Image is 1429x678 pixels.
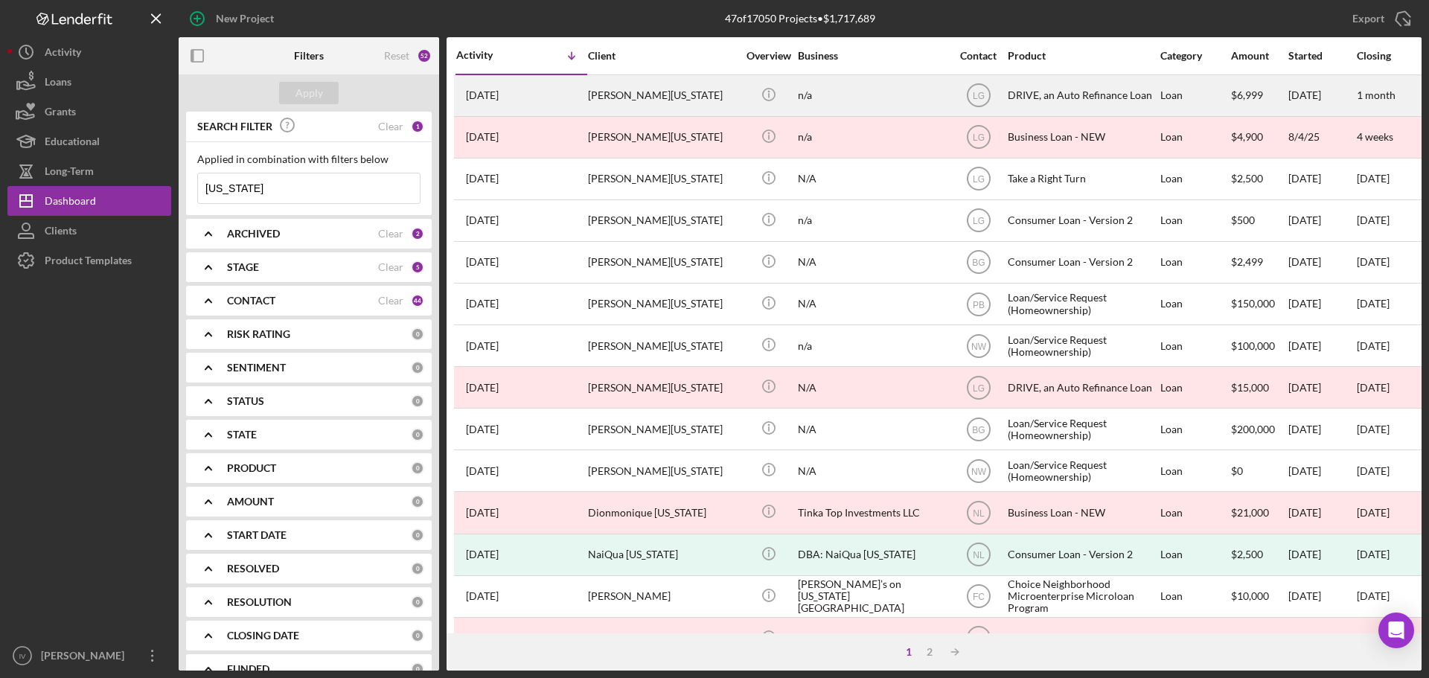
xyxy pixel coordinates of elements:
div: 8/4/25 [1288,118,1355,157]
div: $100,000 [1231,326,1287,365]
div: Clear [378,121,403,132]
time: [DATE] [1357,464,1390,477]
b: RESOLVED [227,563,279,575]
div: DRIVE, an Auto Refinance Loan [1008,76,1157,115]
div: Amount [1231,50,1287,62]
div: 47 of 17050 Projects • $1,717,689 [725,13,875,25]
div: [PERSON_NAME] [588,577,737,616]
time: [DATE] [1357,297,1390,310]
div: 0 [411,327,424,341]
div: Educational [45,127,100,160]
div: [PERSON_NAME] [37,641,134,674]
div: Take a Right Turn [1008,159,1157,199]
div: Loan [1160,409,1230,449]
text: TB [973,633,984,644]
div: Loan [1160,76,1230,115]
div: [DATE] [1288,284,1355,324]
div: 2 [411,227,424,240]
div: Loan [1160,159,1230,199]
div: Activity [45,37,81,71]
div: Export [1352,4,1384,33]
div: [DATE] [1288,535,1355,575]
text: NL [973,550,985,560]
div: $4,900 [1231,118,1287,157]
div: 2 [919,646,940,658]
text: BG [972,258,985,268]
div: Started [1288,50,1355,62]
b: SEARCH FILTER [197,121,272,132]
time: 2024-09-27 16:25 [466,340,499,352]
div: Product [1008,50,1157,62]
button: Apply [279,82,339,104]
b: RISK RATING [227,328,290,340]
time: 2025-03-03 02:23 [466,256,499,268]
button: Loans [7,67,171,97]
div: 1 [898,646,919,658]
div: N/A [798,409,947,449]
div: [DATE] [1288,493,1355,532]
div: Loan [1160,577,1230,616]
div: Client [588,50,737,62]
text: LG [972,216,984,226]
b: CONTACT [227,295,275,307]
div: Tinka Top Investments LLC [798,493,947,532]
div: Business Loan - NEW [1008,118,1157,157]
div: 0 [411,528,424,542]
time: 2025-08-06 16:28 [466,131,499,143]
div: [DATE] [1288,243,1355,282]
div: Consumer Loan - Version 2 [1008,535,1157,575]
text: FC [973,592,985,602]
div: [PERSON_NAME][US_STATE] [588,284,737,324]
button: Dashboard [7,186,171,216]
div: Business Loan - NEW [1008,493,1157,532]
time: [DATE] [1357,589,1390,602]
div: $2,500 [1231,159,1287,199]
div: [DATE] [1288,76,1355,115]
text: PB [972,299,984,310]
text: NL [973,508,985,519]
div: 0 [411,428,424,441]
div: Loan/Service Request (Homeownership) [1008,284,1157,324]
div: Consumer Loan - Version 2 [1008,201,1157,240]
div: Loan [1160,243,1230,282]
time: [DATE] [1357,172,1390,185]
button: Long-Term [7,156,171,186]
div: Grants [45,97,76,130]
text: BG [972,424,985,435]
div: NaiQua [US_STATE] [588,535,737,575]
div: Consumer Loan - Version 2 [1008,243,1157,282]
div: Contact [950,50,1006,62]
div: N/A [798,451,947,490]
div: $15,000 [1231,368,1287,407]
text: NW [971,466,987,476]
div: Loan [1160,451,1230,490]
a: Activity [7,37,171,67]
div: $200,000 [1231,409,1287,449]
time: 2025-03-28 13:11 [466,214,499,226]
div: $50,000 [1231,618,1287,658]
div: Business Loan - NEW [1008,618,1157,658]
div: Precious kargo LLC [798,618,947,658]
div: Loan [1160,284,1230,324]
div: Open Intercom Messenger [1378,613,1414,648]
time: 2025-08-13 02:53 [466,89,499,101]
div: $2,499 [1231,243,1287,282]
div: Loan [1160,326,1230,365]
div: [PERSON_NAME][US_STATE] [588,201,737,240]
div: [PERSON_NAME][US_STATE] [588,159,737,199]
div: Activity [456,49,522,61]
time: [DATE] [1357,255,1390,268]
div: 0 [411,461,424,475]
div: n/a [798,201,947,240]
button: Product Templates [7,246,171,275]
div: [PERSON_NAME][US_STATE] [588,118,737,157]
div: 0 [411,662,424,676]
div: [DATE] [1288,618,1355,658]
time: [DATE] [1357,423,1390,435]
div: Loan [1160,535,1230,575]
div: [PERSON_NAME][US_STATE] [588,409,737,449]
b: SENTIMENT [227,362,286,374]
